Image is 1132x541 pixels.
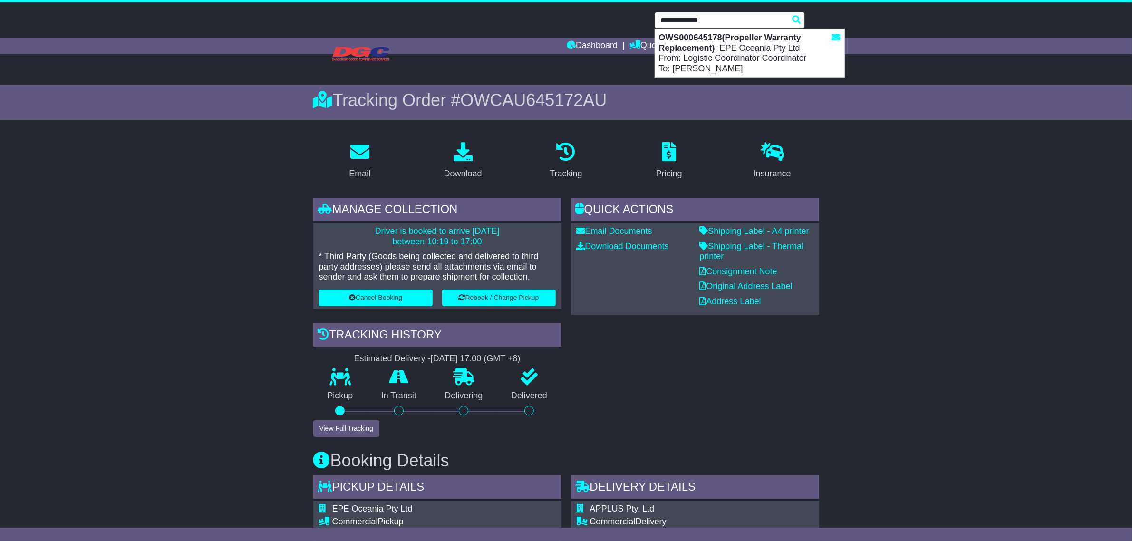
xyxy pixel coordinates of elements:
p: Delivered [497,391,561,401]
a: Original Address Label [700,281,793,291]
button: View Full Tracking [313,420,379,437]
a: Email Documents [577,226,652,236]
p: In Transit [367,391,431,401]
div: Email [349,167,370,180]
a: Download Documents [577,242,669,251]
a: Email [343,139,377,184]
a: Consignment Note [700,267,777,276]
h3: Booking Details [313,451,819,470]
button: Rebook / Change Pickup [442,290,556,306]
div: [DATE] 17:00 (GMT +8) [431,354,521,364]
p: Driver is booked to arrive [DATE] between 10:19 to 17:00 [319,226,556,247]
a: Pricing [650,139,688,184]
p: * Third Party (Goods being collected and delivered to third party addresses) please send all atta... [319,251,556,282]
div: : EPE Oceania Pty Ltd From: Logistic Coordinator Coordinator To: [PERSON_NAME] [655,29,844,77]
a: Tracking [543,139,588,184]
div: Delivery Details [571,475,819,501]
a: Quote/Book [629,38,686,54]
div: Download [444,167,482,180]
a: Insurance [747,139,797,184]
span: APPLUS Pty. Ltd [590,504,655,513]
div: Tracking [550,167,582,180]
div: Delivery [590,517,773,527]
div: Manage collection [313,198,561,223]
div: Pickup [332,517,515,527]
div: Estimated Delivery - [313,354,561,364]
div: Insurance [754,167,791,180]
span: OWCAU645172AU [460,90,607,110]
span: Commercial [590,517,636,526]
a: Address Label [700,297,761,306]
div: Tracking history [313,323,561,349]
div: Pickup Details [313,475,561,501]
a: Dashboard [567,38,618,54]
a: Download [438,139,488,184]
a: Shipping Label - Thermal printer [700,242,804,261]
button: Cancel Booking [319,290,433,306]
div: Tracking Order # [313,90,819,110]
p: Pickup [313,391,368,401]
span: Commercial [332,517,378,526]
div: Quick Actions [571,198,819,223]
strong: OWS000645178(Propeller Warranty Replacement) [659,33,801,53]
span: EPE Oceania Pty Ltd [332,504,413,513]
div: Pricing [656,167,682,180]
p: Delivering [431,391,497,401]
a: Shipping Label - A4 printer [700,226,809,236]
